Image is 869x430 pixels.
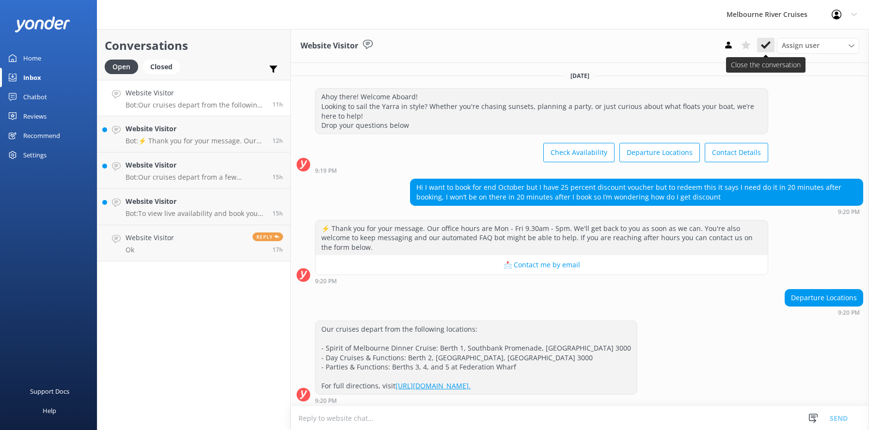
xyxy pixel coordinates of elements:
h4: Website Visitor [126,123,265,134]
span: Sep 22 2025 05:23pm (UTC +10:00) Australia/Sydney [272,209,283,217]
p: Ok [126,246,174,254]
p: Bot: Our cruises depart from a few different locations along [GEOGRAPHIC_DATA] and Federation [GE... [126,173,265,182]
a: Website VisitorBot:Our cruises depart from a few different locations along [GEOGRAPHIC_DATA] and ... [97,153,290,189]
p: Bot: To view live availability and book your Melbourne River Cruise experience, click [URL][DOMAI... [126,209,265,218]
div: Ahoy there! Welcome Aboard! Looking to sail the Yarra in style? Whether you're chasing sunsets, p... [316,89,768,133]
button: Departure Locations [619,143,700,162]
button: Check Availability [543,143,615,162]
span: Sep 22 2025 09:20pm (UTC +10:00) Australia/Sydney [272,100,283,108]
div: Closed [143,60,180,74]
div: Hi I want to book for end October but I have 25 percent discount voucher but to redeem this it sa... [411,179,863,205]
p: Bot: Our cruises depart from the following locations: - Spirit of Melbourne Dinner Cruise: Berth ... [126,101,265,109]
span: Sep 22 2025 08:55pm (UTC +10:00) Australia/Sydney [272,137,283,145]
div: Reviews [23,107,47,126]
a: Website VisitorOkReply17h [97,225,290,261]
div: Support Docs [30,382,69,401]
strong: 9:20 PM [838,310,860,316]
div: Sep 22 2025 09:20pm (UTC +10:00) Australia/Sydney [315,277,768,284]
p: Bot: ⚡ Thank you for your message. Our office hours are Mon - Fri 9.30am - 5pm. We'll get back to... [126,137,265,145]
h3: Website Visitor [300,40,358,52]
div: ⚡ Thank you for your message. Our office hours are Mon - Fri 9.30am - 5pm. We'll get back to you ... [316,220,768,256]
div: Departure Locations [785,290,863,306]
div: Sep 22 2025 09:19pm (UTC +10:00) Australia/Sydney [315,167,768,174]
span: Sep 22 2025 05:39pm (UTC +10:00) Australia/Sydney [272,173,283,181]
div: Recommend [23,126,60,145]
div: Home [23,48,41,68]
div: Assign User [777,38,859,53]
span: Sep 22 2025 04:14pm (UTC +10:00) Australia/Sydney [272,246,283,254]
strong: 9:19 PM [315,168,337,174]
h4: Website Visitor [126,232,174,243]
a: Closed [143,61,185,72]
div: Settings [23,145,47,165]
button: 📩 Contact me by email [316,255,768,275]
div: Help [43,401,56,420]
a: [URL][DOMAIN_NAME]. [395,381,471,390]
h4: Website Visitor [126,196,265,207]
a: Website VisitorBot:Our cruises depart from the following locations: - Spirit of Melbourne Dinner ... [97,80,290,116]
div: Sep 22 2025 09:20pm (UTC +10:00) Australia/Sydney [410,208,863,215]
strong: 9:20 PM [838,209,860,215]
div: Our cruises depart from the following locations: - Spirit of Melbourne Dinner Cruise: Berth 1, So... [316,321,637,394]
span: Assign user [782,40,820,51]
div: Inbox [23,68,41,87]
span: [DATE] [565,72,595,80]
strong: 9:20 PM [315,278,337,284]
div: Chatbot [23,87,47,107]
h2: Conversations [105,36,283,55]
a: Website VisitorBot:⚡ Thank you for your message. Our office hours are Mon - Fri 9.30am - 5pm. We'... [97,116,290,153]
h4: Website Visitor [126,88,265,98]
a: Open [105,61,143,72]
div: Sep 22 2025 09:20pm (UTC +10:00) Australia/Sydney [315,397,637,404]
span: Reply [253,232,283,241]
h4: Website Visitor [126,160,265,170]
strong: 9:20 PM [315,398,337,404]
a: Website VisitorBot:To view live availability and book your Melbourne River Cruise experience, cli... [97,189,290,225]
div: Sep 22 2025 09:20pm (UTC +10:00) Australia/Sydney [785,309,863,316]
img: yonder-white-logo.png [15,16,70,32]
button: Contact Details [705,143,768,162]
div: Open [105,60,138,74]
